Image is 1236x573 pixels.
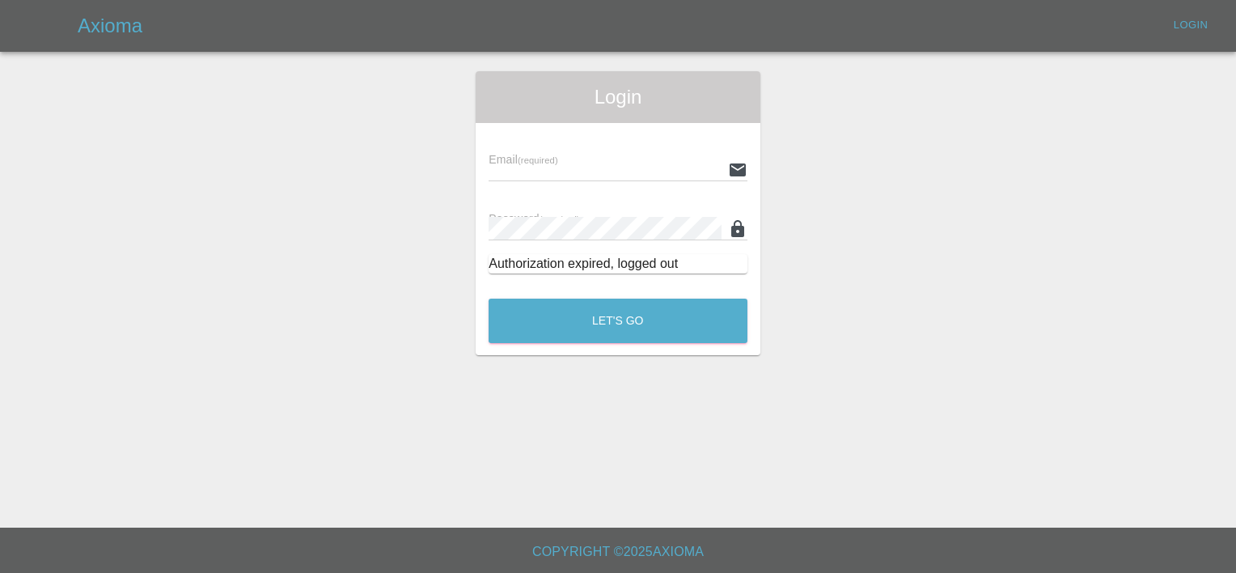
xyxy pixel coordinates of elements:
[489,299,747,343] button: Let's Go
[13,541,1223,563] h6: Copyright © 2025 Axioma
[489,153,557,166] span: Email
[540,214,580,224] small: (required)
[489,254,747,274] div: Authorization expired, logged out
[1165,13,1217,38] a: Login
[489,212,579,225] span: Password
[489,84,747,110] span: Login
[518,155,558,165] small: (required)
[78,13,142,39] h5: Axioma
